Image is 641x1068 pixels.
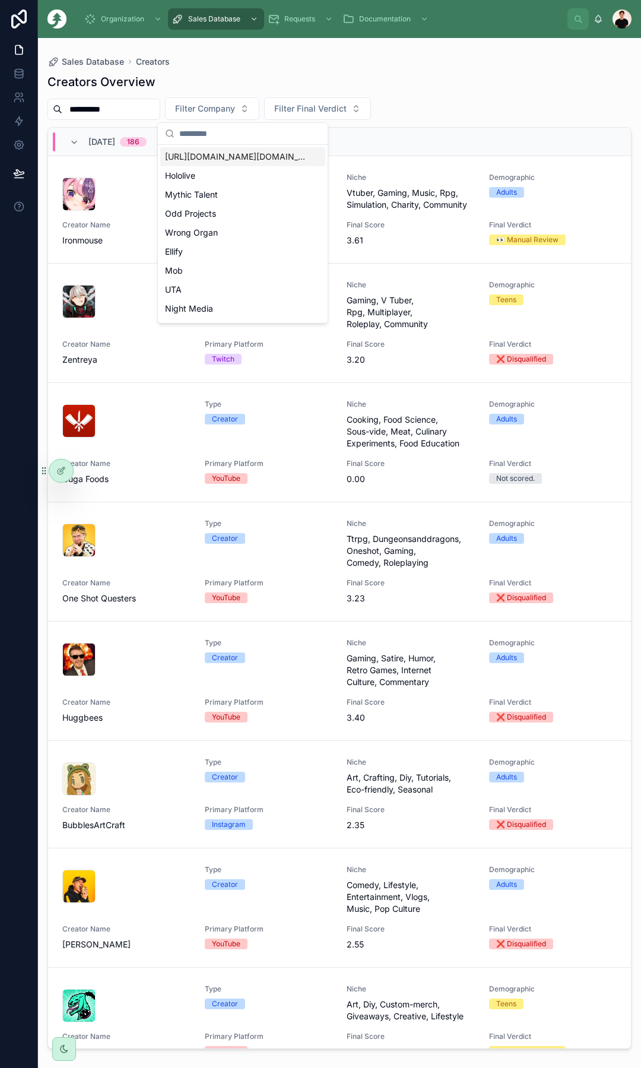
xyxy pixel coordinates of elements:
[165,189,218,201] span: Mythic Talent
[212,1046,240,1057] div: YouTube
[496,187,517,198] div: Adults
[347,924,475,934] span: Final Score
[205,865,333,874] span: Type
[212,819,246,830] div: Instagram
[212,772,238,782] div: Creator
[165,97,259,120] button: Select Button
[205,519,333,528] span: Type
[48,264,631,383] a: TypeCreatorNicheGaming, V Tuber, Rpg, Multiplayer, Roleplay, CommunityDemographicTeensCreator Nam...
[47,74,156,90] h1: Creators Overview
[496,294,516,305] div: Teens
[88,136,115,148] span: [DATE]
[264,97,371,120] button: Select Button
[347,984,475,994] span: Niche
[496,473,535,484] div: Not scored.
[212,652,238,663] div: Creator
[347,354,475,366] span: 3.20
[205,638,333,648] span: Type
[62,473,191,485] span: Guga Foods
[496,234,559,245] div: 👀 Manual Review
[347,414,475,449] span: Cooking, Food Science, Sous-vide, Meat, Culinary Experiments, Food Education
[274,103,347,115] span: Filter Final Verdict
[62,924,191,934] span: Creator Name
[496,592,546,603] div: ❌ Disqualified
[489,280,617,290] span: Demographic
[489,578,617,588] span: Final Verdict
[489,984,617,994] span: Demographic
[347,1046,475,1058] span: 3.51
[165,151,306,163] span: [URL][DOMAIN_NAME][DOMAIN_NAME]
[62,1046,191,1058] span: ZHC
[347,758,475,767] span: Niche
[347,459,475,468] span: Final Score
[62,354,191,366] span: Zentreya
[188,14,240,24] span: Sales Database
[212,533,238,544] div: Creator
[212,354,234,365] div: Twitch
[48,622,631,741] a: TypeCreatorNicheGaming, Satire, Humor, Retro Games, Internet Culture, CommentaryDemographicAdults...
[47,9,66,28] img: App logo
[347,652,475,688] span: Gaming, Satire, Humor, Retro Games, Internet Culture, Commentary
[359,14,411,24] span: Documentation
[62,56,124,68] span: Sales Database
[489,1032,617,1041] span: Final Verdict
[496,414,517,424] div: Adults
[205,805,333,815] span: Primary Platform
[165,322,183,334] span: CAA
[62,592,191,604] span: One Shot Questers
[347,473,475,485] span: 0.00
[347,280,475,290] span: Niche
[205,578,333,588] span: Primary Platform
[62,1032,191,1041] span: Creator Name
[212,712,240,722] div: YouTube
[489,758,617,767] span: Demographic
[165,170,195,182] span: Hololive
[165,265,183,277] span: Mob
[205,1032,333,1041] span: Primary Platform
[62,698,191,707] span: Creator Name
[48,156,631,264] a: TypeCreatorNicheVtuber, Gaming, Music, Rpg, Simulation, Charity, CommunityDemographicAdultsCreato...
[347,533,475,569] span: Ttrpg, Dungeonsanddragons, Oneshot, Gaming, Comedy, Roleplaying
[101,14,144,24] span: Organization
[205,400,333,409] span: Type
[264,8,339,30] a: Requests
[489,220,617,230] span: Final Verdict
[496,772,517,782] div: Adults
[62,819,191,831] span: BubblesArtCraft
[136,56,170,68] a: Creators
[347,519,475,528] span: Niche
[165,246,183,258] span: Ellify
[48,502,631,622] a: TypeCreatorNicheTtrpg, Dungeonsanddragons, Oneshot, Gaming, Comedy, RoleplayingDemographicAdultsC...
[347,638,475,648] span: Niche
[496,652,517,663] div: Adults
[76,6,567,32] div: scrollable content
[62,712,191,724] span: Huggbees
[347,234,475,246] span: 3.61
[347,187,475,211] span: Vtuber, Gaming, Music, Rpg, Simulation, Charity, Community
[489,340,617,349] span: Final Verdict
[168,8,264,30] a: Sales Database
[347,712,475,724] span: 3.40
[347,400,475,409] span: Niche
[496,939,546,949] div: ❌ Disqualified
[347,772,475,796] span: Art, Crafting, Diy, Tutorials, Eco-friendly, Seasonal
[347,340,475,349] span: Final Score
[212,473,240,484] div: YouTube
[339,8,434,30] a: Documentation
[175,103,235,115] span: Filter Company
[489,924,617,934] span: Final Verdict
[62,578,191,588] span: Creator Name
[347,819,475,831] span: 2.35
[158,145,328,323] div: Suggestions
[62,459,191,468] span: Creator Name
[347,939,475,950] span: 2.55
[165,227,218,239] span: Wrong Organ
[489,698,617,707] span: Final Verdict
[62,234,191,246] span: Ironmouse
[496,712,546,722] div: ❌ Disqualified
[212,999,238,1009] div: Creator
[347,220,475,230] span: Final Score
[205,924,333,934] span: Primary Platform
[212,414,238,424] div: Creator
